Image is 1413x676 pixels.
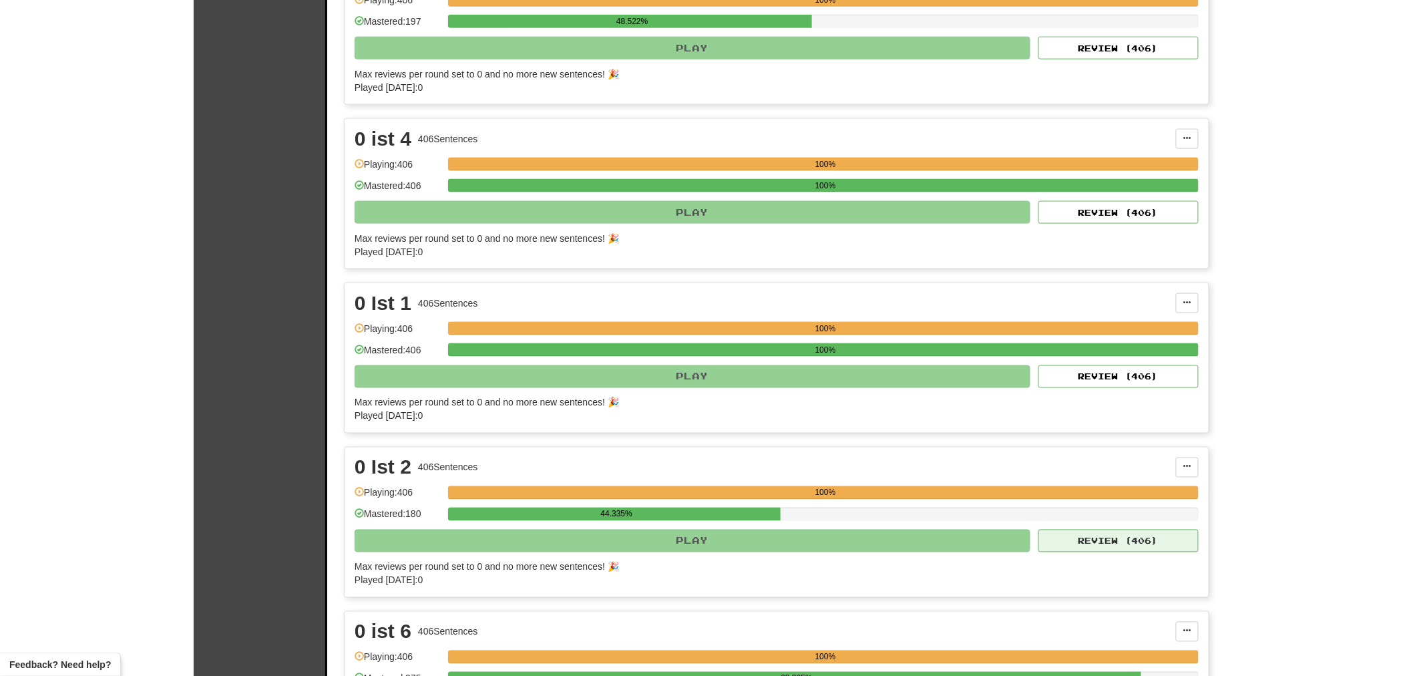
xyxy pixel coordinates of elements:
span: Played [DATE]: 0 [355,575,423,586]
button: Review (406) [1038,201,1199,224]
span: Played [DATE]: 0 [355,246,423,257]
span: Played [DATE]: 0 [355,411,423,421]
div: Max reviews per round set to 0 and no more new sentences! 🎉 [355,396,1191,409]
button: Play [355,530,1030,552]
button: Review (406) [1038,365,1199,388]
button: Play [355,201,1030,224]
div: 100% [452,343,1199,357]
span: Played [DATE]: 0 [355,82,423,93]
div: Mastered: 180 [355,508,441,530]
div: Max reviews per round set to 0 and no more new sentences! 🎉 [355,560,1191,574]
div: 406 Sentences [418,132,478,146]
button: Review (406) [1038,37,1199,59]
div: 100% [452,322,1199,335]
div: 406 Sentences [418,461,478,474]
div: Mastered: 197 [355,15,441,37]
div: 44.335% [452,508,781,521]
button: Play [355,37,1030,59]
div: 0 ist 6 [355,622,411,642]
div: 100% [452,179,1199,192]
button: Review (406) [1038,530,1199,552]
div: Mastered: 406 [355,179,441,201]
div: Max reviews per round set to 0 and no more new sentences! 🎉 [355,232,1191,245]
div: Playing: 406 [355,486,441,508]
div: Playing: 406 [355,158,441,180]
div: Max reviews per round set to 0 and no more new sentences! 🎉 [355,67,1191,81]
div: 406 Sentences [418,625,478,639]
div: 0 Ist 1 [355,293,411,313]
div: 0 ist 4 [355,129,411,149]
div: Mastered: 406 [355,343,441,365]
div: 406 Sentences [418,297,478,310]
div: 100% [452,651,1199,664]
div: 100% [452,486,1199,500]
div: 48.522% [452,15,812,28]
div: 100% [452,158,1199,171]
div: Playing: 406 [355,322,441,344]
span: Open feedback widget [9,658,111,671]
button: Play [355,365,1030,388]
div: Playing: 406 [355,651,441,673]
div: 0 Ist 2 [355,458,411,478]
